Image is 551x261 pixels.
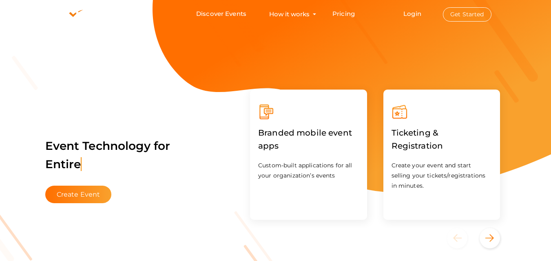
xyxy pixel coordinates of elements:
[45,157,82,171] span: Entire
[258,160,359,181] p: Custom-built applications for all your organization’s events
[392,143,492,150] a: Ticketing & Registration
[392,120,492,158] label: Ticketing & Registration
[332,7,355,22] a: Pricing
[443,7,491,22] button: Get Started
[45,186,112,203] button: Create Event
[267,7,312,22] button: How it works
[447,228,478,248] button: Previous
[480,228,500,248] button: Next
[403,10,421,18] a: Login
[392,160,492,191] p: Create your event and start selling your tickets/registrations in minutes.
[258,120,359,158] label: Branded mobile event apps
[45,127,170,184] label: Event Technology for
[258,143,359,150] a: Branded mobile event apps
[196,7,246,22] a: Discover Events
